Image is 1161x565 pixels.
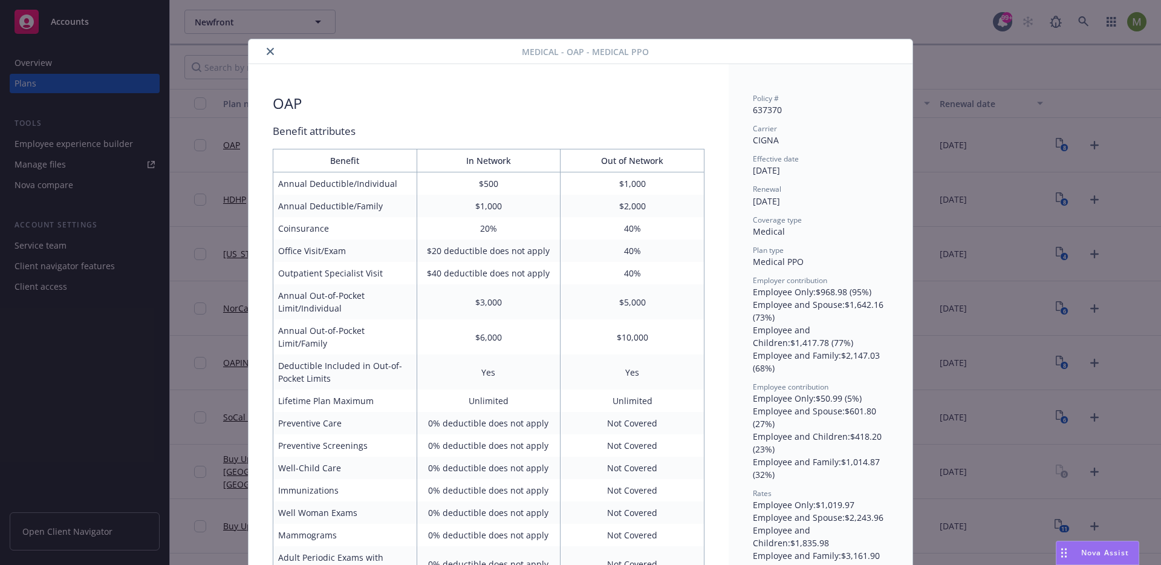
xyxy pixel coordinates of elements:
span: Employee contribution [753,382,828,392]
td: Annual Deductible/Family [273,195,417,217]
div: Employee and Spouse : $1,642.16 (73%) [753,298,888,324]
td: $3,000 [417,284,561,319]
div: 637370 [753,103,888,116]
div: Drag to move [1056,541,1072,564]
td: $10,000 [561,319,704,354]
td: Mammograms [273,524,417,546]
td: Office Visit/Exam [273,240,417,262]
td: Not Covered [561,412,704,434]
div: [DATE] [753,164,888,177]
td: Not Covered [561,434,704,457]
td: Outpatient Specialist Visit [273,262,417,284]
td: Annual Out-of-Pocket Limit/Family [273,319,417,354]
td: $5,000 [561,284,704,319]
td: 20% [417,217,561,240]
div: Medical PPO [753,255,888,268]
div: Employee and Spouse : $2,243.96 [753,511,888,524]
div: Medical [753,225,888,238]
td: 0% deductible does not apply [417,457,561,479]
td: 40% [561,217,704,240]
div: CIGNA [753,134,888,146]
span: Renewal [753,184,781,194]
div: Benefit attributes [273,123,704,139]
td: Preventive Screenings [273,434,417,457]
span: Medical - OAP - Medical PPO [522,45,649,58]
td: 40% [561,262,704,284]
td: Annual Deductible/Individual [273,172,417,195]
div: Employee Only : $968.98 (95%) [753,286,888,298]
td: $20 deductible does not apply [417,240,561,262]
div: Employee and Family : $1,014.87 (32%) [753,456,888,481]
th: In Network [417,149,561,172]
td: 0% deductible does not apply [417,479,561,501]
div: Employee Only : $50.99 (5%) [753,392,888,405]
td: 0% deductible does not apply [417,501,561,524]
span: Carrier [753,123,777,134]
td: 0% deductible does not apply [417,524,561,546]
span: Employer contribution [753,275,827,286]
td: 0% deductible does not apply [417,434,561,457]
div: Employee and Children : $1,835.98 [753,524,888,549]
div: Employee and Family : $3,161.90 [753,549,888,562]
td: $500 [417,172,561,195]
div: [DATE] [753,195,888,207]
div: Employee and Children : $418.20 (23%) [753,430,888,456]
td: Deductible Included in Out-of-Pocket Limits [273,354,417,390]
td: 40% [561,240,704,262]
td: Not Covered [561,524,704,546]
td: $40 deductible does not apply [417,262,561,284]
td: $1,000 [561,172,704,195]
td: 0% deductible does not apply [417,412,561,434]
td: Coinsurance [273,217,417,240]
span: Coverage type [753,215,802,225]
th: Out of Network [561,149,704,172]
td: Well-Child Care [273,457,417,479]
td: Not Covered [561,457,704,479]
td: Annual Out-of-Pocket Limit/Individual [273,284,417,319]
span: Nova Assist [1081,547,1129,558]
span: Effective date [753,154,799,164]
div: OAP [273,93,302,114]
button: close [263,44,278,59]
div: Employee and Spouse : $601.80 (27%) [753,405,888,430]
span: Rates [753,488,772,498]
td: $6,000 [417,319,561,354]
div: Employee and Children : $1,417.78 (77%) [753,324,888,349]
td: $1,000 [417,195,561,217]
td: Yes [417,354,561,390]
th: Benefit [273,149,417,172]
div: Employee Only : $1,019.97 [753,498,888,511]
td: Preventive Care [273,412,417,434]
td: Unlimited [417,390,561,412]
button: Nova Assist [1056,541,1139,565]
td: Unlimited [561,390,704,412]
td: Yes [561,354,704,390]
span: Plan type [753,245,784,255]
td: Not Covered [561,501,704,524]
td: Well Woman Exams [273,501,417,524]
td: $2,000 [561,195,704,217]
td: Lifetime Plan Maximum [273,390,417,412]
td: Not Covered [561,479,704,501]
div: Employee and Family : $2,147.03 (68%) [753,349,888,374]
td: Immunizations [273,479,417,501]
span: Policy # [753,93,779,103]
